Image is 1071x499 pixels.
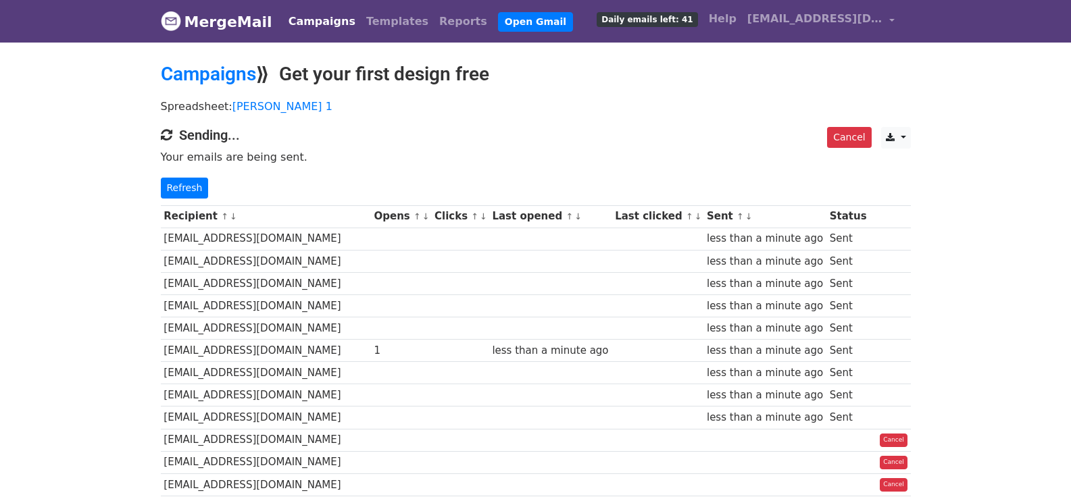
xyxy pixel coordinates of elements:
a: ↓ [230,211,237,221]
a: ↓ [422,211,430,221]
div: less than a minute ago [707,276,823,292]
p: Spreadsheet: [161,99,911,113]
a: ↑ [686,211,693,221]
th: Recipient [161,205,371,228]
td: Sent [826,272,870,294]
th: Opens [371,205,432,228]
th: Last opened [489,205,612,228]
td: Sent [826,317,870,340]
a: Help [703,5,742,32]
a: Cancel [880,456,907,469]
td: [EMAIL_ADDRESS][DOMAIN_NAME] [161,294,371,317]
td: [EMAIL_ADDRESS][DOMAIN_NAME] [161,384,371,406]
a: MergeMail [161,7,272,36]
a: Open Gmail [498,12,573,32]
span: [EMAIL_ADDRESS][DOMAIN_NAME] [747,11,882,27]
td: [EMAIL_ADDRESS][DOMAIN_NAME] [161,362,371,384]
a: ↓ [480,211,487,221]
td: [EMAIL_ADDRESS][DOMAIN_NAME] [161,340,371,362]
div: less than a minute ago [707,298,823,314]
a: ↓ [574,211,582,221]
a: ↓ [745,211,753,221]
a: Campaigns [161,63,256,85]
a: Templates [361,8,434,35]
td: Sent [826,228,870,250]
a: Reports [434,8,493,35]
th: Last clicked [612,205,703,228]
a: [EMAIL_ADDRESS][DOMAIN_NAME] [742,5,900,37]
td: Sent [826,294,870,317]
div: 1 [374,343,428,359]
a: Daily emails left: 41 [591,5,703,32]
td: [EMAIL_ADDRESS][DOMAIN_NAME] [161,228,371,250]
a: [PERSON_NAME] 1 [232,100,332,113]
th: Status [826,205,870,228]
th: Clicks [431,205,489,228]
td: Sent [826,406,870,429]
td: [EMAIL_ADDRESS][DOMAIN_NAME] [161,429,371,451]
a: Cancel [880,434,907,447]
td: Sent [826,384,870,406]
td: Sent [826,340,870,362]
a: ↓ [695,211,702,221]
td: [EMAIL_ADDRESS][DOMAIN_NAME] [161,473,371,496]
div: less than a minute ago [707,365,823,381]
a: Refresh [161,178,209,199]
td: Sent [826,250,870,272]
a: ↑ [221,211,228,221]
div: less than a minute ago [707,410,823,425]
span: Daily emails left: 41 [597,12,697,27]
h4: Sending... [161,127,911,143]
div: less than a minute ago [707,231,823,246]
div: less than a minute ago [707,343,823,359]
a: ↑ [566,211,573,221]
img: MergeMail logo [161,11,181,31]
div: less than a minute ago [707,388,823,403]
a: ↑ [414,211,421,221]
th: Sent [703,205,826,228]
a: Campaigns [283,8,361,35]
a: Cancel [880,478,907,492]
td: [EMAIL_ADDRESS][DOMAIN_NAME] [161,250,371,272]
td: [EMAIL_ADDRESS][DOMAIN_NAME] [161,272,371,294]
h2: ⟫ Get your first design free [161,63,911,86]
td: Sent [826,362,870,384]
div: less than a minute ago [707,254,823,269]
p: Your emails are being sent. [161,150,911,164]
a: ↑ [471,211,478,221]
div: less than a minute ago [707,321,823,336]
a: ↑ [737,211,744,221]
div: less than a minute ago [492,343,608,359]
td: [EMAIL_ADDRESS][DOMAIN_NAME] [161,451,371,473]
a: Cancel [827,127,871,148]
td: [EMAIL_ADDRESS][DOMAIN_NAME] [161,406,371,429]
td: [EMAIL_ADDRESS][DOMAIN_NAME] [161,317,371,340]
